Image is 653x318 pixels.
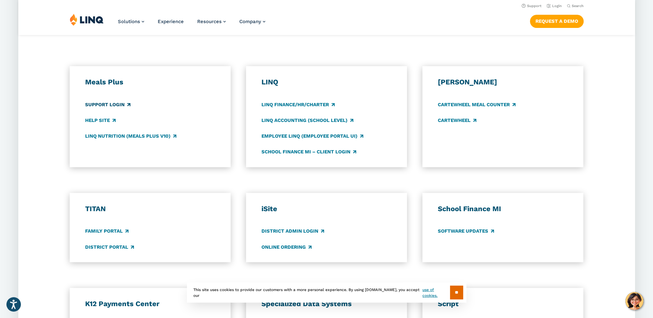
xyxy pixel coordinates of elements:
button: Open Search Bar [567,4,583,8]
a: School Finance MI – Client Login [261,148,356,155]
h3: LINQ [261,78,392,87]
a: Company [239,19,265,24]
h3: School Finance MI [438,204,568,213]
a: LINQ Accounting (school level) [261,117,353,124]
a: Support Login [85,101,130,108]
nav: Utility Navigation [18,2,635,9]
a: LINQ Finance/HR/Charter [261,101,335,108]
a: Online Ordering [261,244,312,251]
button: Hello, have a question? Let’s chat. [625,292,643,310]
a: CARTEWHEEL Meal Counter [438,101,516,108]
h3: iSite [261,204,392,213]
h3: [PERSON_NAME] [438,78,568,87]
a: Solutions [118,19,144,24]
a: Support [521,4,541,8]
a: Family Portal [85,228,128,235]
a: District Admin Login [261,228,324,235]
nav: Button Navigation [530,13,583,28]
a: CARTEWHEEL [438,117,476,124]
a: Software Updates [438,228,494,235]
span: Company [239,19,261,24]
a: Employee LINQ (Employee Portal UI) [261,133,363,140]
h3: Meals Plus [85,78,215,87]
a: use of cookies. [422,287,450,298]
a: Experience [158,19,184,24]
span: Resources [197,19,222,24]
a: Login [546,4,561,8]
span: Search [571,4,583,8]
a: Resources [197,19,226,24]
img: LINQ | K‑12 Software [70,13,104,26]
h3: TITAN [85,204,215,213]
div: This site uses cookies to provide our customers with a more personal experience. By using [DOMAIN... [187,282,466,303]
a: Request a Demo [530,15,583,28]
a: Help Site [85,117,116,124]
a: District Portal [85,244,134,251]
nav: Primary Navigation [118,13,265,35]
a: LINQ Nutrition (Meals Plus v10) [85,133,176,140]
span: Solutions [118,19,140,24]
